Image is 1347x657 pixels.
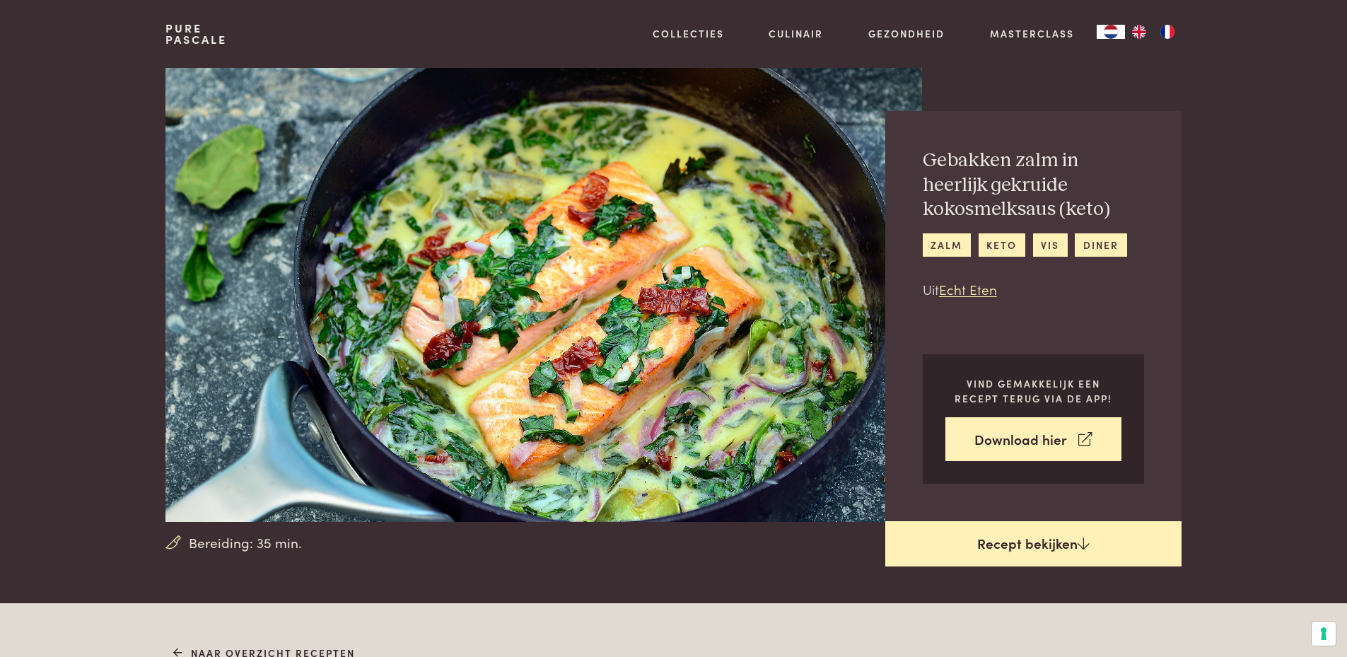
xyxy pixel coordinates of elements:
a: Collecties [653,26,724,41]
a: Masterclass [990,26,1074,41]
div: Language [1097,25,1125,39]
a: Culinair [769,26,823,41]
button: Uw voorkeuren voor toestemming voor trackingtechnologieën [1312,622,1336,646]
p: Uit [923,279,1144,300]
aside: Language selected: Nederlands [1097,25,1182,39]
a: EN [1125,25,1153,39]
a: Recept bekijken [885,521,1182,566]
a: Download hier [945,417,1121,462]
a: zalm [923,233,971,257]
a: FR [1153,25,1182,39]
h2: Gebakken zalm in heerlijk gekruide kokosmelksaus (keto) [923,149,1144,222]
a: PurePascale [165,23,227,45]
img: Gebakken zalm in heerlijk gekruide kokosmelksaus (keto) [165,68,921,522]
ul: Language list [1125,25,1182,39]
a: vis [1033,233,1068,257]
span: Bereiding: 35 min. [189,533,302,553]
a: diner [1075,233,1126,257]
a: NL [1097,25,1125,39]
a: keto [979,233,1025,257]
p: Vind gemakkelijk een recept terug via de app! [945,376,1121,405]
a: Echt Eten [939,279,997,298]
a: Gezondheid [868,26,945,41]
